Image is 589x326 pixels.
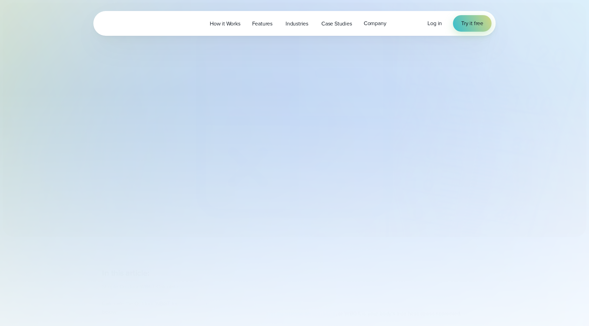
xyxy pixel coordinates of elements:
[427,19,442,28] a: Log in
[204,17,246,31] a: How it Works
[210,20,240,28] span: How it Works
[461,19,483,28] span: Try it free
[321,20,352,28] span: Case Studies
[364,19,386,28] span: Company
[252,20,272,28] span: Features
[427,19,442,27] span: Log in
[286,20,308,28] span: Industries
[453,15,492,32] a: Try it free
[316,17,358,31] a: Case Studies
